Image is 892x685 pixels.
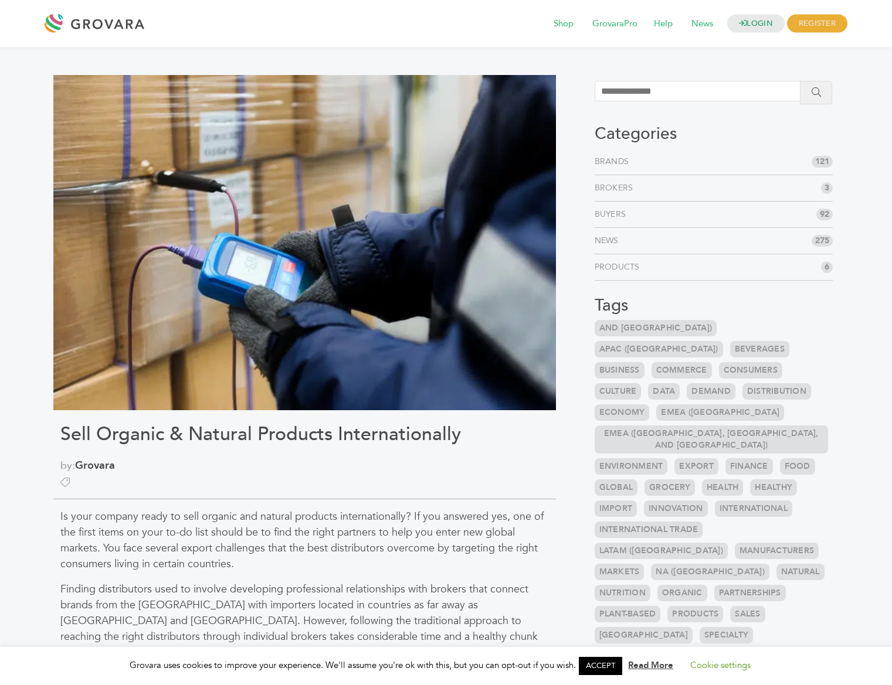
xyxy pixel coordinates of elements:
h3: Categories [595,124,833,144]
a: Import [595,500,637,517]
span: 275 [812,235,833,247]
a: Manufacturers [735,543,819,559]
a: Organic [657,585,707,601]
a: Help [646,18,681,30]
a: Partnerships [714,585,786,601]
a: Business [595,362,645,379]
a: Distribution [742,383,811,400]
a: ACCEPT [579,657,622,675]
a: [GEOGRAPHIC_DATA] [595,627,693,643]
a: Plant-based [595,606,661,622]
a: LOGIN [727,15,785,33]
span: 6 [821,261,833,273]
a: Grocery [645,479,695,496]
h1: Sell Organic & Natural Products Internationally [60,423,549,445]
a: Innovation [644,500,708,517]
a: International Trade [595,522,703,538]
a: Consumers [719,362,782,379]
a: Environment [595,458,668,475]
a: APAC ([GEOGRAPHIC_DATA]) [595,341,723,357]
a: Read More [628,659,673,671]
a: Natural [776,564,825,580]
a: Healthy [750,479,797,496]
span: REGISTER [787,15,847,33]
span: Grovara uses cookies to improve your experience. We'll assume you're ok with this, but you can op... [130,659,762,671]
a: Demand [687,383,735,400]
a: Finance [725,458,773,475]
a: and [GEOGRAPHIC_DATA]) [595,320,717,336]
span: GrovaraPro [584,13,646,35]
span: 3 [821,182,833,194]
a: Cookie settings [690,659,751,671]
p: Is your company ready to sell organic and natural products internationally? If you answered yes, ... [60,509,549,572]
span: by: [60,458,549,473]
a: LATAM ([GEOGRAPHIC_DATA]) [595,543,728,559]
a: Grovara [75,458,115,473]
a: Markets [595,564,645,580]
a: EMEA ([GEOGRAPHIC_DATA], [GEOGRAPHIC_DATA], and [GEOGRAPHIC_DATA]) [595,425,828,454]
h3: Tags [595,296,833,316]
a: Culture [595,383,642,400]
span: 121 [812,156,833,168]
a: NA ([GEOGRAPHIC_DATA]) [651,564,769,580]
a: Economy [595,404,650,421]
a: Brands [595,156,634,168]
a: Data [648,383,680,400]
a: Beverages [730,341,789,357]
a: Nutrition [595,585,650,601]
a: News [683,18,721,30]
a: Brokers [595,182,638,194]
span: Help [646,13,681,35]
a: International [715,500,792,517]
a: News [595,235,623,247]
span: News [683,13,721,35]
a: Shop [545,18,582,30]
span: Shop [545,13,582,35]
a: GrovaraPro [584,18,646,30]
a: Health [702,479,744,496]
a: Products [667,606,723,622]
span: 92 [816,209,833,220]
a: Commerce [652,362,712,379]
a: Global [595,479,638,496]
a: EMEA ([GEOGRAPHIC_DATA] [656,404,784,421]
a: Buyers [595,209,631,220]
a: Specialty [700,627,753,643]
a: Products [595,261,645,273]
a: Export [674,458,718,475]
a: Food [780,458,815,475]
a: Sales [730,606,765,622]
